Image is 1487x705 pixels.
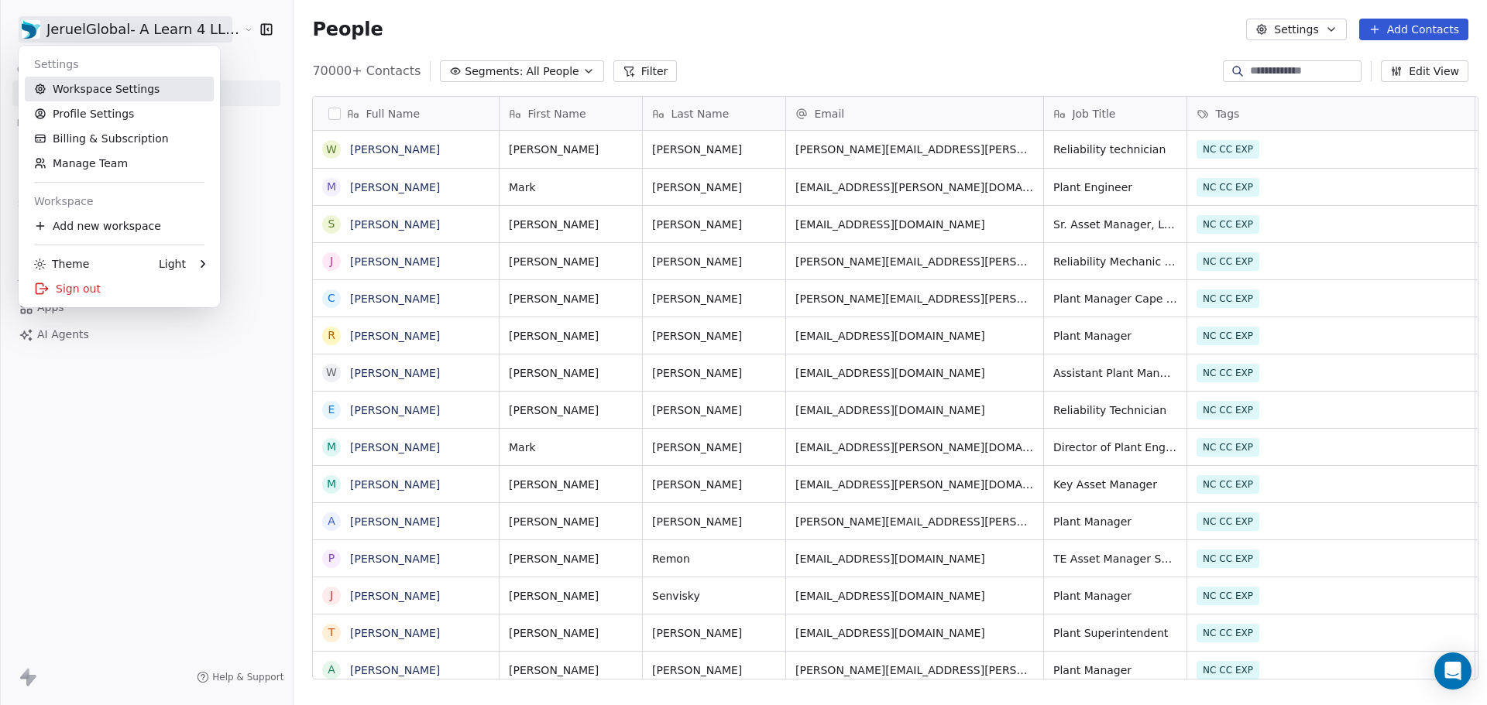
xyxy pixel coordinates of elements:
div: Settings [25,52,214,77]
a: Manage Team [25,151,214,176]
a: Workspace Settings [25,77,214,101]
div: Light [159,256,186,272]
a: Profile Settings [25,101,214,126]
div: Sign out [25,276,214,301]
div: Theme [34,256,89,272]
div: Add new workspace [25,214,214,238]
div: Workspace [25,189,214,214]
a: Billing & Subscription [25,126,214,151]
